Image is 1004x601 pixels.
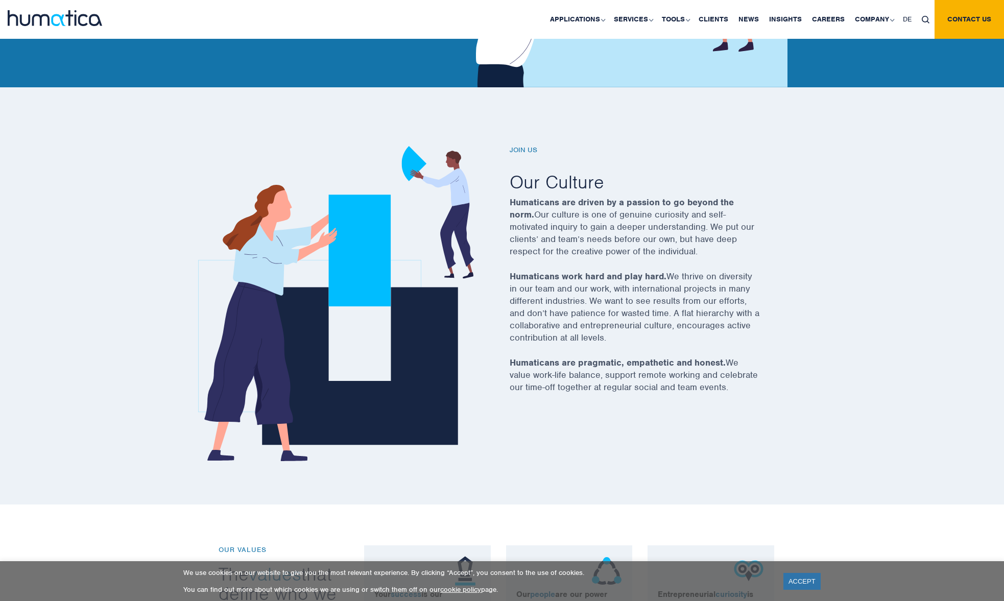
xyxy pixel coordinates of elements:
[440,585,481,594] a: cookie policy
[510,196,785,270] p: Our culture is one of genuine curiosity and self-motivated inquiry to gain a deeper understanding...
[783,573,821,590] a: ACCEPT
[510,146,785,155] h6: Join us
[219,545,339,554] p: OUR VALUES
[510,170,785,194] h2: Our Culture
[510,271,666,282] strong: Humaticans work hard and play hard.
[198,146,474,461] img: career_img2
[510,356,785,406] p: We value work-life balance, support remote working and celebrate our time-off together at regular...
[510,270,785,356] p: We thrive on diversity in our team and our work, with international projects in many different in...
[510,357,726,368] strong: Humaticans are pragmatic, empathetic and honest.
[183,585,771,594] p: You can find out more about which cookies we are using or switch them off on our page.
[510,197,734,220] strong: Humaticans are driven by a passion to go beyond the norm.
[903,15,912,23] span: DE
[591,556,622,586] img: ico
[450,556,481,586] img: ico
[8,10,102,26] img: logo
[733,556,764,586] img: ico
[183,568,771,577] p: We use cookies on our website to give you the most relevant experience. By clicking “Accept”, you...
[922,16,929,23] img: search_icon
